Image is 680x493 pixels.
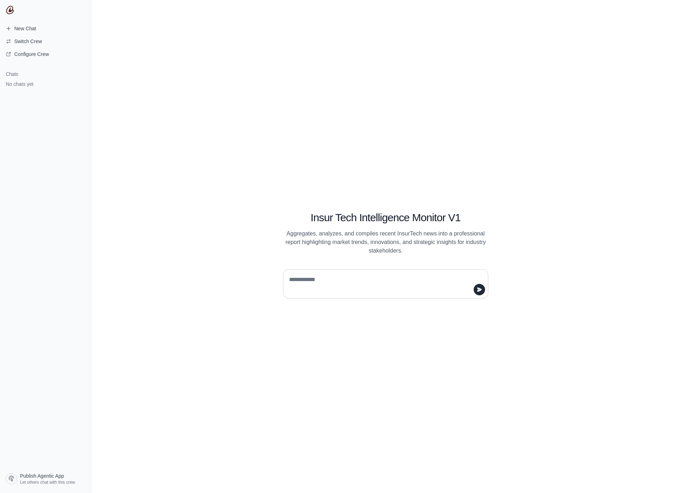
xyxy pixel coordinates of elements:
[6,6,14,14] img: CrewAI Logo
[3,48,88,60] a: Configure Crew
[20,479,75,485] span: Let others chat with this crew
[14,25,36,32] span: New Chat
[3,470,88,487] a: Publish Agentic App Let others chat with this crew
[3,36,88,47] button: Switch Crew
[14,51,49,58] span: Configure Crew
[283,229,488,255] p: Aggregates, analyzes, and compiles recent InsurTech news into a professional report highlighting ...
[20,472,64,479] span: Publish Agentic App
[3,23,88,34] a: New Chat
[283,211,488,224] h1: Insur Tech Intelligence Monitor V1
[14,38,42,45] span: Switch Crew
